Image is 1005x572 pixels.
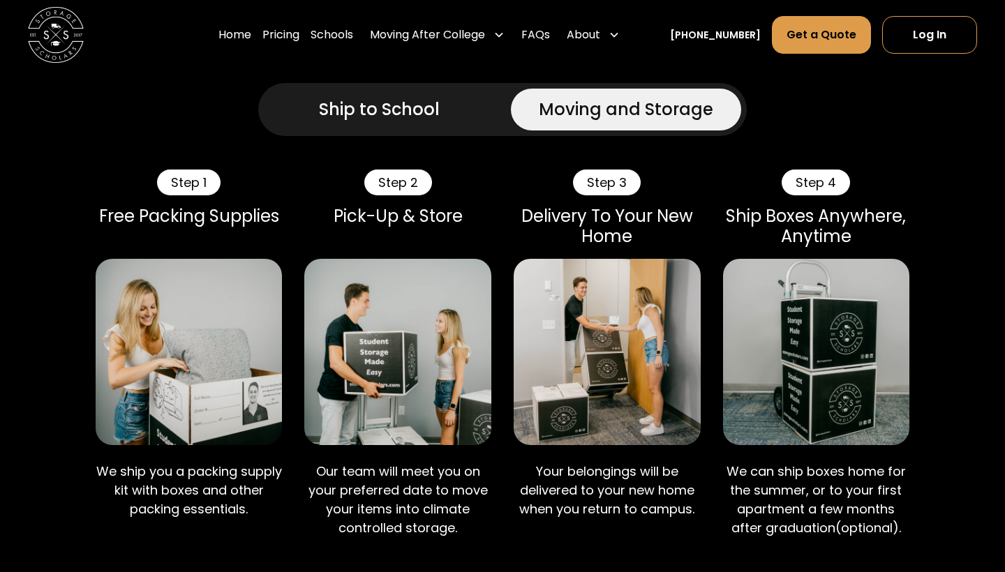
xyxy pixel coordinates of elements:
div: Step 1 [157,170,221,196]
div: About [561,15,625,54]
div: Step 3 [573,170,641,196]
div: Step 2 [364,170,432,196]
a: Schools [311,15,353,54]
p: We ship you a packing supply kit with boxes and other packing essentials. [96,462,283,518]
p: We can ship boxes home for the summer, or to your first apartment a few months after graduation(o... [723,462,910,537]
p: Your belongings will be delivered to your new home when you return to campus. [514,462,701,518]
div: Pick-Up & Store [304,206,491,227]
a: Log In [882,16,977,54]
img: Packing a Storage Scholars box. [96,259,283,446]
div: Ship to School [319,97,440,122]
a: home [28,7,84,63]
img: Storage Scholars pick up. [304,259,491,446]
a: Pricing [262,15,299,54]
div: Moving After College [364,15,510,54]
a: FAQs [521,15,550,54]
img: Storage Scholars main logo [28,7,84,63]
a: [PHONE_NUMBER] [670,28,761,43]
p: Our team will meet you on your preferred date to move your items into climate controlled storage. [304,462,491,537]
div: Step 4 [782,170,850,196]
img: Storage Scholars delivery. [514,259,701,446]
a: Home [218,15,251,54]
div: Free Packing Supplies [96,206,283,227]
div: Moving After College [370,27,485,43]
div: About [567,27,600,43]
div: Ship Boxes Anywhere, Anytime [723,206,910,247]
div: Delivery To Your New Home [514,206,701,247]
img: Shipping Storage Scholars boxes. [723,259,910,446]
a: Get a Quote [772,16,871,54]
div: Moving and Storage [539,97,713,122]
